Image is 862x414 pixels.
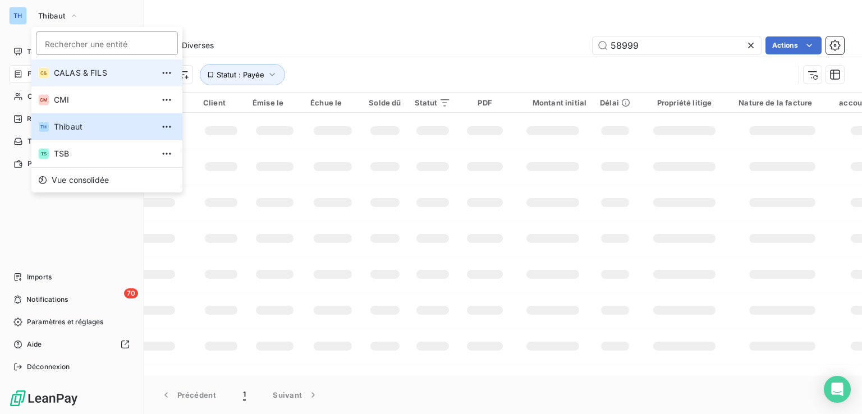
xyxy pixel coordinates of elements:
div: Montant initial [519,98,586,107]
div: PDF [464,98,505,107]
div: Propriété litige [644,98,725,107]
button: Précédent [147,383,230,407]
div: CM [38,94,49,105]
div: Nature de la facture [739,98,826,107]
span: CALAS & FILS [54,67,153,79]
span: Thibaut [38,11,65,20]
div: C& [38,67,49,79]
span: Tâches [27,136,51,146]
div: Open Intercom Messenger [824,376,851,403]
a: Aide [9,335,134,353]
span: Vue consolidée [52,174,109,186]
span: Imports [27,272,52,282]
span: Statut : Payée [217,70,264,79]
span: Clients [27,91,50,102]
span: Paiements [27,159,62,169]
div: Émise le [253,98,297,107]
div: Statut [415,98,451,107]
span: Notifications [26,295,68,305]
button: 1 [230,383,259,407]
span: Relances [27,114,57,124]
span: Tableau de bord [27,47,79,57]
span: Thibaut [54,121,153,132]
span: Aide [27,339,42,349]
span: Factures [27,69,56,79]
div: Échue le [310,98,355,107]
span: 70 [124,288,138,298]
span: Déconnexion [27,362,70,372]
div: Solde dû [369,98,401,107]
button: Suivant [259,383,332,407]
div: TH [9,7,27,25]
button: Statut : Payée [200,64,285,85]
button: Actions [765,36,822,54]
span: 1 [243,389,246,401]
div: Délai [600,98,630,107]
input: Rechercher [593,36,761,54]
span: CMI [54,94,153,105]
img: Logo LeanPay [9,389,79,407]
input: placeholder [36,31,178,55]
div: TH [38,121,49,132]
div: TS [38,148,49,159]
div: Client [203,98,239,107]
span: Paramètres et réglages [27,317,103,327]
span: TSB [54,148,153,159]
